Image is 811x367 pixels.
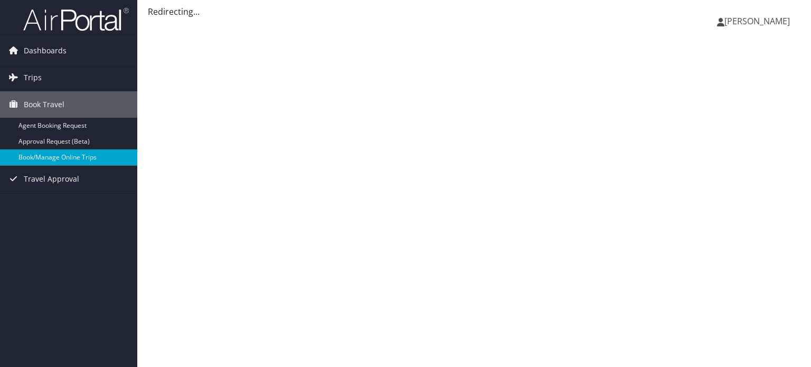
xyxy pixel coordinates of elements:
[724,15,790,27] span: [PERSON_NAME]
[148,5,800,18] div: Redirecting...
[24,64,42,91] span: Trips
[24,37,67,64] span: Dashboards
[717,5,800,37] a: [PERSON_NAME]
[24,166,79,192] span: Travel Approval
[24,91,64,118] span: Book Travel
[23,7,129,32] img: airportal-logo.png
